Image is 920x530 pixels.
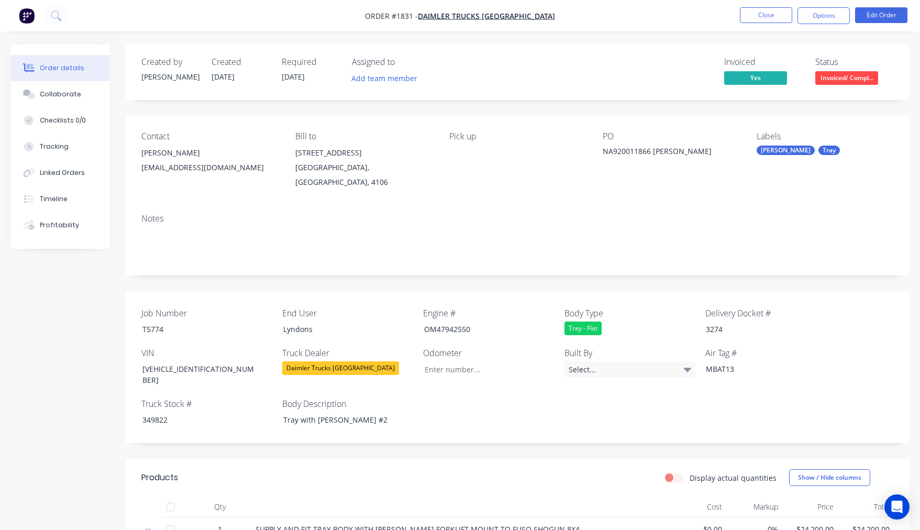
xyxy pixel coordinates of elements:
span: [DATE] [282,72,305,82]
button: Add team member [346,71,423,85]
div: 349822 [134,412,265,427]
div: [PERSON_NAME] [757,146,815,155]
div: Required [282,57,339,67]
button: Collaborate [10,81,110,107]
div: [STREET_ADDRESS][GEOGRAPHIC_DATA], [GEOGRAPHIC_DATA], 4106 [295,146,433,190]
div: [PERSON_NAME][EMAIL_ADDRESS][DOMAIN_NAME] [141,146,279,179]
div: Assigned to [352,57,457,67]
button: Timeline [10,186,110,212]
label: Body Description [282,397,413,410]
span: Yes [724,71,787,84]
div: Collaborate [40,90,81,99]
label: Built By [564,347,695,359]
div: 3274 [697,322,828,337]
div: Lyndons [275,322,406,337]
div: Total [838,496,894,517]
button: Invoiced/ Compl... [815,71,878,87]
div: [EMAIL_ADDRESS][DOMAIN_NAME] [141,160,279,175]
div: Invoiced [724,57,803,67]
div: Tracking [40,142,69,151]
div: Notes [141,214,894,224]
button: Profitability [10,212,110,238]
button: Edit Order [855,7,907,23]
button: Show / Hide columns [789,469,870,486]
div: Qty [189,496,251,517]
div: Tray [818,146,840,155]
div: T5774 [134,322,265,337]
label: Body Type [564,307,695,319]
div: Profitability [40,220,79,230]
span: Invoiced/ Compl... [815,71,878,84]
div: [VEHICLE_IDENTIFICATION_NUMBER] [134,361,265,388]
div: [PERSON_NAME] [141,146,279,160]
div: [GEOGRAPHIC_DATA], [GEOGRAPHIC_DATA], 4106 [295,160,433,190]
div: Created [212,57,269,67]
div: Products [141,471,178,484]
div: Pick up [449,131,586,141]
button: Close [740,7,792,23]
label: Display actual quantities [690,472,777,483]
div: Cost [670,496,726,517]
div: Tray with [PERSON_NAME] #2 [275,412,406,427]
input: Enter number... [416,361,554,377]
div: Status [815,57,894,67]
div: Bill to [295,131,433,141]
button: Linked Orders [10,160,110,186]
div: [PERSON_NAME] [141,71,199,82]
div: Tray - Flat [564,322,602,335]
button: Add team member [352,71,423,85]
div: Timeline [40,194,68,204]
button: Tracking [10,134,110,160]
div: Linked Orders [40,168,85,178]
div: Open Intercom Messenger [884,494,910,520]
label: Truck Stock # [141,397,272,410]
div: OM47942550 [416,322,547,337]
div: Price [782,496,838,517]
span: Order #1831 - [365,11,418,21]
div: [STREET_ADDRESS] [295,146,433,160]
label: Engine # [423,307,554,319]
div: NA920011866 [PERSON_NAME] [603,146,734,160]
div: Daimler Trucks [GEOGRAPHIC_DATA] [282,361,399,375]
div: Labels [757,131,894,141]
div: MBAT13 [697,361,828,377]
div: Select... [564,361,695,377]
label: Job Number [141,307,272,319]
label: Odometer [423,347,554,359]
img: Factory [19,8,35,24]
div: Created by [141,57,199,67]
label: End User [282,307,413,319]
button: Order details [10,55,110,81]
button: Checklists 0/0 [10,107,110,134]
label: VIN [141,347,272,359]
button: Options [797,7,850,24]
div: Markup [726,496,782,517]
div: Contact [141,131,279,141]
label: Air Tag # [705,347,836,359]
div: Order details [40,63,84,73]
div: PO [603,131,740,141]
label: Delivery Docket # [705,307,836,319]
label: Truck Dealer [282,347,413,359]
span: [DATE] [212,72,235,82]
div: Checklists 0/0 [40,116,86,125]
a: Daimler Trucks [GEOGRAPHIC_DATA] [418,11,555,21]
